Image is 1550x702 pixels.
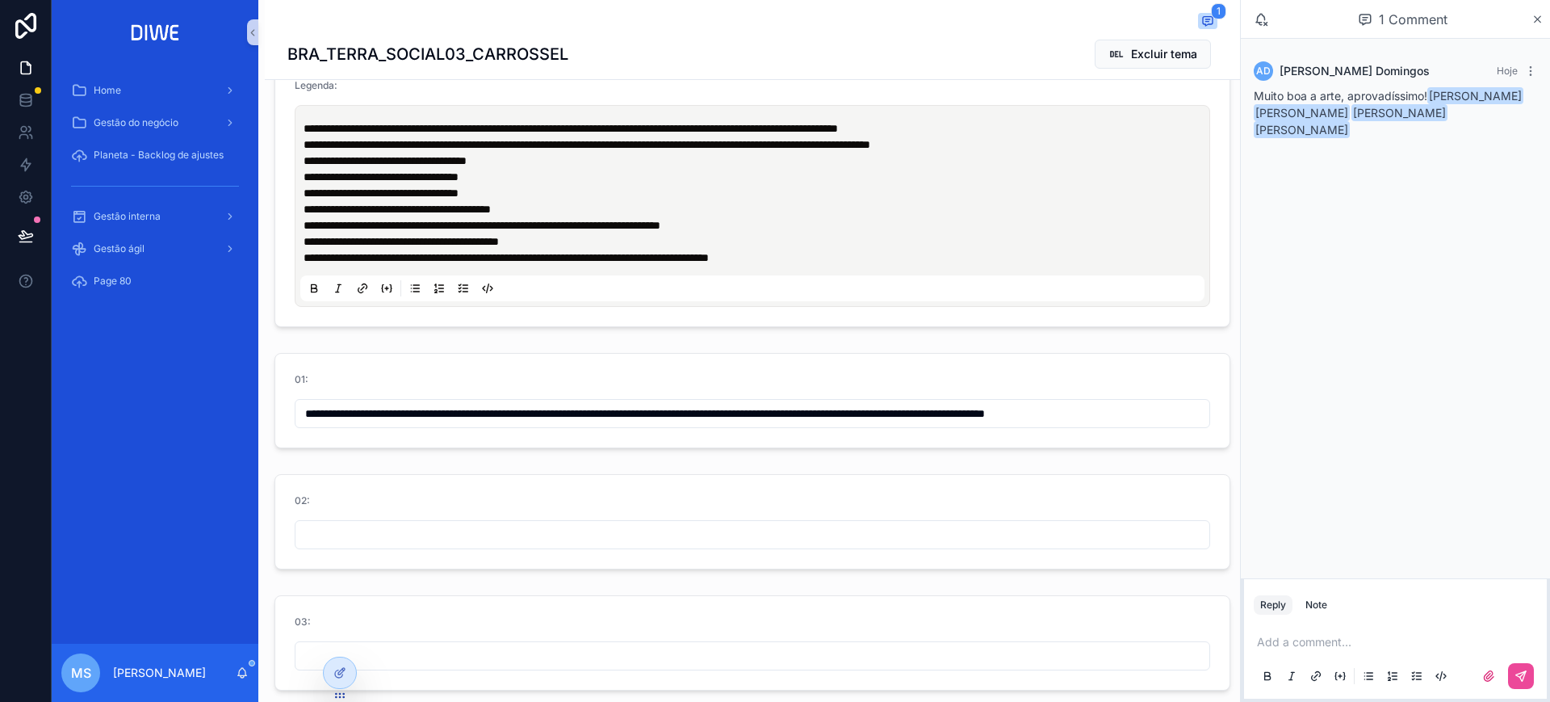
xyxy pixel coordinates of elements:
[1254,104,1350,121] span: [PERSON_NAME]
[94,275,132,288] span: Page 80
[61,234,249,263] a: Gestão ágil
[61,76,249,105] a: Home
[61,108,249,137] a: Gestão do negócio
[94,242,145,255] span: Gestão ágil
[113,665,206,681] p: [PERSON_NAME]
[1254,121,1350,138] span: [PERSON_NAME]
[1095,40,1211,69] button: Excluir tema
[1198,13,1217,32] button: 1
[1351,104,1447,121] span: [PERSON_NAME]
[61,202,249,231] a: Gestão interna
[1256,65,1271,78] span: AD
[1254,595,1292,615] button: Reply
[1131,46,1197,62] span: Excluir tema
[1299,595,1334,615] button: Note
[295,79,337,91] span: Legenda:
[295,616,311,628] span: 03:
[94,210,161,223] span: Gestão interna
[295,494,310,507] span: 02:
[52,65,258,317] div: scrollable content
[1305,599,1327,612] div: Note
[295,373,308,385] span: 01:
[71,663,91,683] span: MS
[94,149,224,162] span: Planeta - Backlog de ajustes
[94,84,121,97] span: Home
[94,116,178,129] span: Gestão do negócio
[1427,87,1523,104] span: [PERSON_NAME]
[287,43,568,65] h1: BRA_TERRA_SOCIAL03_CARROSSEL
[1211,3,1226,19] span: 1
[1254,87,1537,138] p: Muito boa a arte, aprovadíssimo!
[1497,65,1518,77] span: Hoje
[61,267,249,296] a: Page 80
[126,19,185,45] img: App logo
[1379,10,1447,29] span: 1 Comment
[1280,63,1430,79] span: [PERSON_NAME] Domingos
[61,141,249,170] a: Planeta - Backlog de ajustes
